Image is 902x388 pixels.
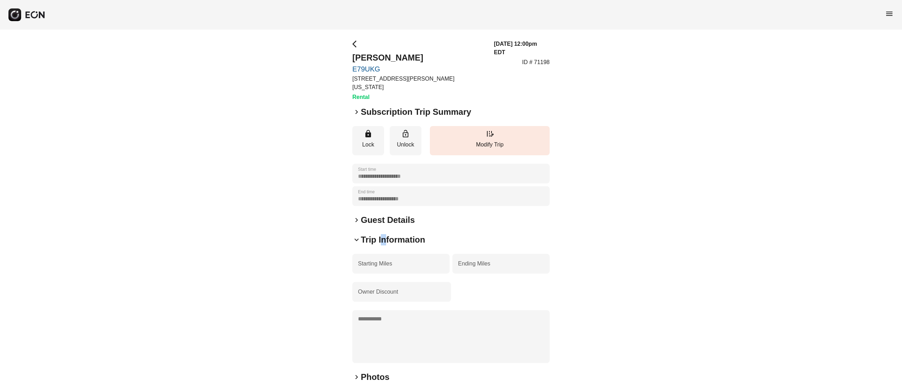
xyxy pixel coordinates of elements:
h3: Rental [352,93,486,101]
p: Modify Trip [433,140,546,149]
span: arrow_back_ios [352,40,361,48]
label: Ending Miles [458,259,490,268]
button: Modify Trip [430,126,550,155]
p: ID # 71198 [522,58,550,67]
h3: [DATE] 12:00pm EDT [494,40,550,57]
a: E79UKG [352,65,486,73]
span: menu [885,10,894,18]
p: Lock [356,140,381,149]
h2: Subscription Trip Summary [361,106,471,118]
h2: Trip Information [361,234,425,245]
h2: [PERSON_NAME] [352,52,486,63]
h2: Guest Details [361,214,415,226]
span: edit_road [486,130,494,138]
p: Unlock [393,140,418,149]
button: Lock [352,126,384,155]
span: keyboard_arrow_right [352,373,361,381]
h2: Photos [361,371,389,383]
span: keyboard_arrow_down [352,236,361,244]
span: lock [364,130,372,138]
span: lock_open [401,130,410,138]
span: keyboard_arrow_right [352,216,361,224]
label: Starting Miles [358,259,392,268]
span: keyboard_arrow_right [352,108,361,116]
label: Owner Discount [358,288,398,296]
button: Unlock [390,126,421,155]
p: [STREET_ADDRESS][PERSON_NAME][US_STATE] [352,75,486,92]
